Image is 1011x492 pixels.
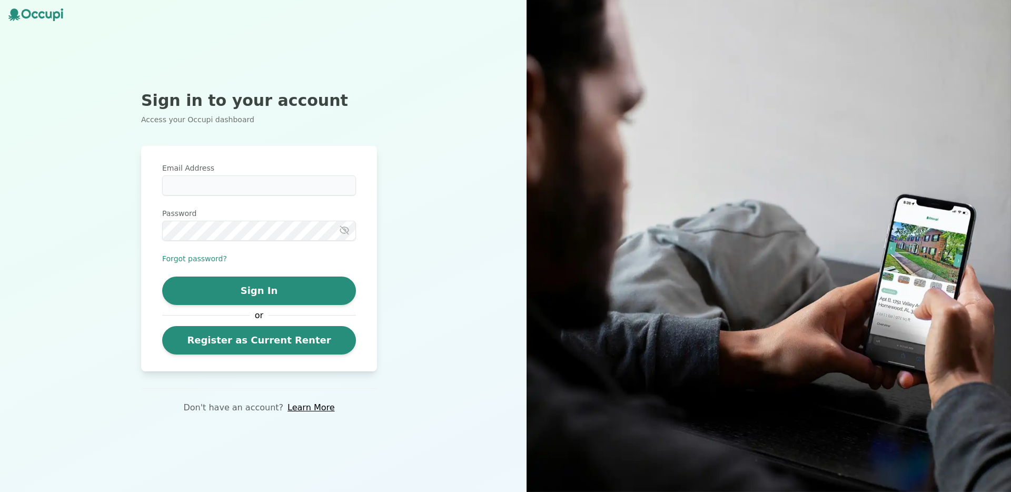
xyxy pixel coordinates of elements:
h2: Sign in to your account [141,91,377,110]
label: Email Address [162,163,356,173]
p: Access your Occupi dashboard [141,114,377,125]
a: Register as Current Renter [162,326,356,355]
span: or [250,309,269,322]
p: Don't have an account? [183,401,283,414]
label: Password [162,208,356,219]
button: Sign In [162,277,356,305]
button: Forgot password? [162,253,227,264]
a: Learn More [288,401,334,414]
